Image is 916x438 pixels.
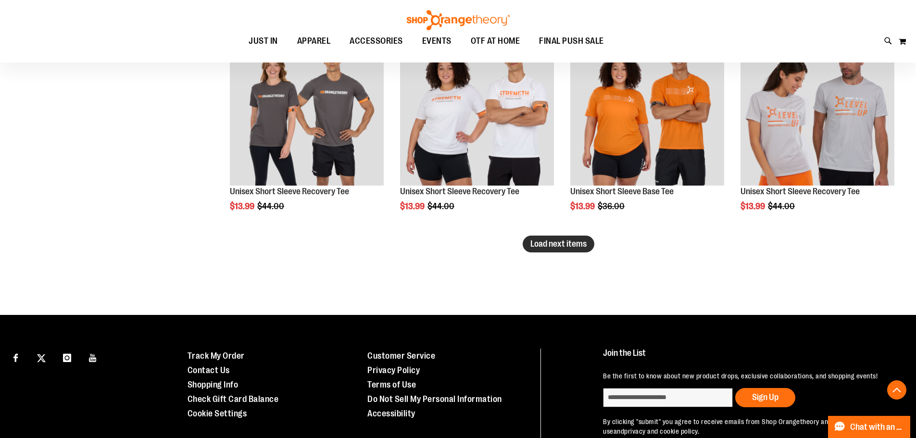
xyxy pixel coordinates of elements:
span: $13.99 [400,201,426,211]
a: Track My Order [188,351,245,361]
a: Privacy Policy [367,365,420,375]
span: OTF AT HOME [471,30,520,52]
img: Twitter [37,354,46,363]
a: Unisex Short Sleeve Base Tee [570,187,674,196]
a: Visit our Youtube page [85,349,101,365]
a: Product image for Unisex Short Sleeve Recovery TeeSALE [400,32,554,188]
a: Customer Service [367,351,435,361]
a: Product image for Unisex Short Sleeve Recovery TeeSALE [230,32,384,188]
span: $44.00 [768,201,796,211]
a: Do Not Sell My Personal Information [367,394,502,404]
img: Shop Orangetheory [405,10,511,30]
span: Chat with an Expert [850,423,904,432]
div: product [565,27,729,236]
a: Product image for Unisex Short Sleeve Recovery TeeSALE [740,32,894,188]
a: Accessibility [367,409,415,418]
button: Sign Up [735,388,795,407]
img: Product image for Unisex Short Sleeve Recovery Tee [740,32,894,186]
img: Product image for Unisex Short Sleeve Recovery Tee [400,32,554,186]
a: Visit our X page [33,349,50,365]
img: Product image for Unisex Short Sleeve Base Tee [570,32,724,186]
a: Unisex Short Sleeve Recovery Tee [230,187,349,196]
a: Cookie Settings [188,409,247,418]
div: product [225,27,389,236]
a: privacy and cookie policy. [624,427,699,435]
a: Check Gift Card Balance [188,394,279,404]
span: EVENTS [422,30,452,52]
a: Unisex Short Sleeve Recovery Tee [400,187,519,196]
p: Be the first to know about new product drops, exclusive collaborations, and shopping events! [603,371,894,381]
span: FINAL PUSH SALE [539,30,604,52]
div: product [736,27,899,236]
img: Product image for Unisex Short Sleeve Recovery Tee [230,32,384,186]
div: product [395,27,559,236]
a: Unisex Short Sleeve Recovery Tee [740,187,860,196]
button: Chat with an Expert [828,416,911,438]
span: APPAREL [297,30,331,52]
span: $13.99 [570,201,596,211]
span: $13.99 [230,201,256,211]
a: Product image for Unisex Short Sleeve Base TeeSALE [570,32,724,188]
span: Load next items [530,239,587,249]
p: By clicking "submit" you agree to receive emails from Shop Orangetheory and accept our and [603,417,894,436]
span: JUST IN [249,30,278,52]
a: Terms of Use [367,380,416,389]
span: $44.00 [427,201,456,211]
a: Visit our Instagram page [59,349,75,365]
span: ACCESSORIES [350,30,403,52]
a: Shopping Info [188,380,238,389]
span: Sign Up [752,392,778,402]
span: $36.00 [598,201,626,211]
a: Contact Us [188,365,230,375]
span: $44.00 [257,201,286,211]
input: enter email [603,388,733,407]
span: $13.99 [740,201,766,211]
a: terms of use [603,418,891,435]
button: Back To Top [887,380,906,400]
h4: Join the List [603,349,894,366]
button: Load next items [523,236,594,252]
a: Visit our Facebook page [7,349,24,365]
